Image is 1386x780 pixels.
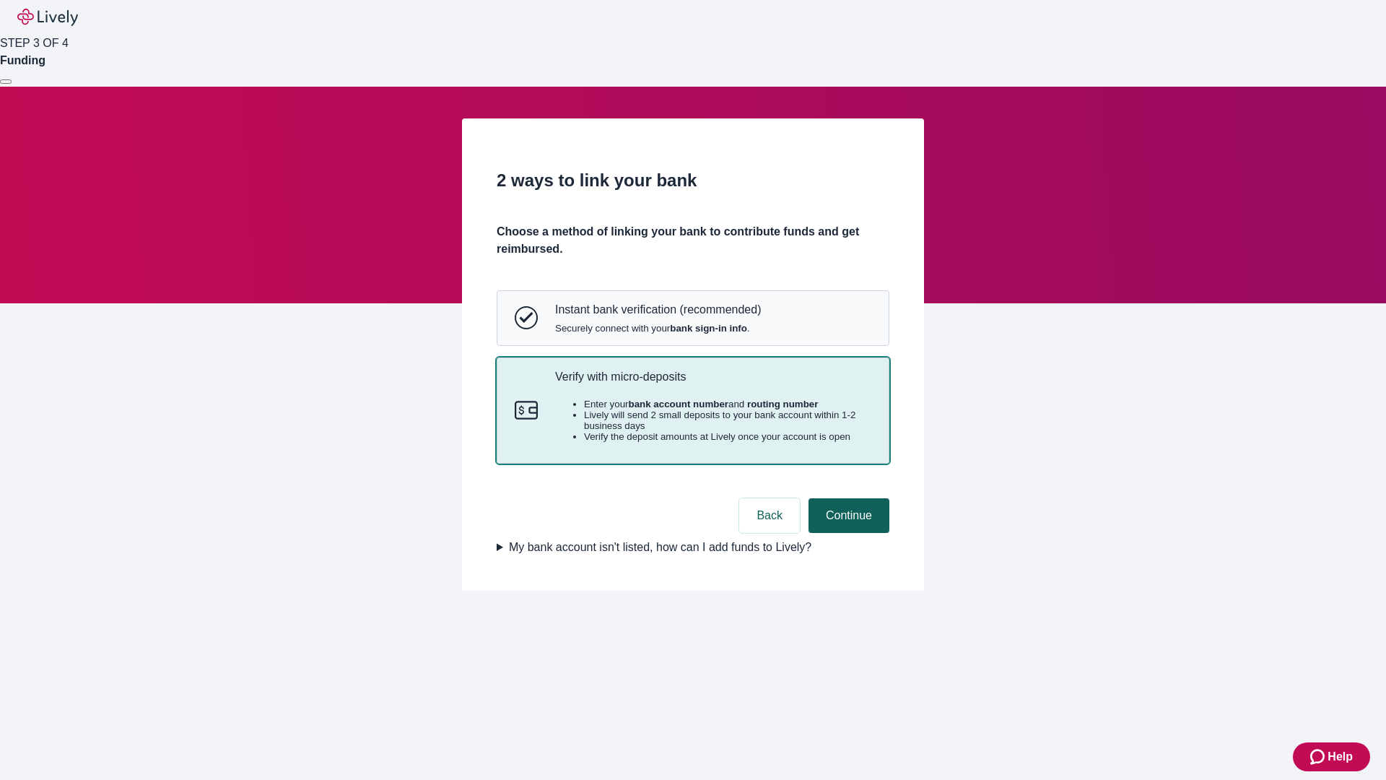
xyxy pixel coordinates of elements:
button: Zendesk support iconHelp [1293,742,1370,771]
button: Micro-depositsVerify with micro-depositsEnter yourbank account numberand routing numberLively wil... [497,358,889,464]
li: Verify the deposit amounts at Lively once your account is open [584,431,871,442]
svg: Micro-deposits [515,399,538,422]
li: Enter your and [584,399,871,409]
h2: 2 ways to link your bank [497,168,889,194]
svg: Instant bank verification [515,306,538,329]
span: Help [1328,748,1353,766]
summary: My bank account isn't listed, how can I add funds to Lively? [497,539,889,556]
button: Back [739,498,800,533]
p: Verify with micro-deposits [555,370,871,383]
button: Continue [808,498,889,533]
svg: Zendesk support icon [1310,748,1328,766]
span: Securely connect with your . [555,323,761,334]
button: Instant bank verificationInstant bank verification (recommended)Securely connect with yourbank si... [497,291,889,344]
img: Lively [17,9,78,26]
li: Lively will send 2 small deposits to your bank account within 1-2 business days [584,409,871,431]
p: Instant bank verification (recommended) [555,303,761,316]
strong: bank account number [629,399,729,409]
strong: routing number [747,399,818,409]
h4: Choose a method of linking your bank to contribute funds and get reimbursed. [497,223,889,258]
strong: bank sign-in info [670,323,747,334]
